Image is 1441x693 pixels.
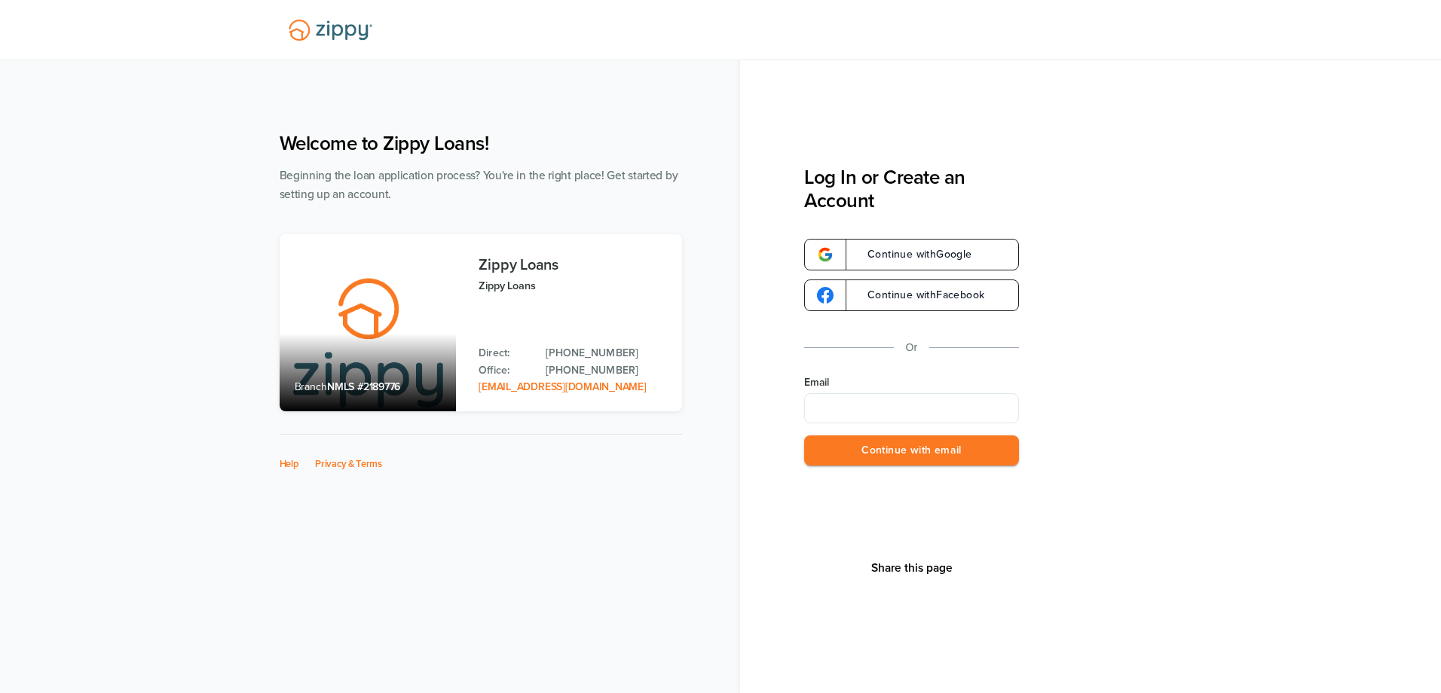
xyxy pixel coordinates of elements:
a: Office Phone: 512-975-2947 [546,362,666,379]
span: Continue with Google [852,249,972,260]
p: Or [906,338,918,357]
a: Privacy & Terms [315,458,382,470]
a: google-logoContinue withGoogle [804,239,1019,270]
a: google-logoContinue withFacebook [804,279,1019,311]
h3: Log In or Create an Account [804,166,1019,212]
img: google-logo [817,287,834,304]
span: Continue with Facebook [852,290,984,301]
span: NMLS #2189776 [327,380,400,393]
p: Direct: [479,345,531,362]
img: google-logo [817,246,834,263]
span: Branch [295,380,328,393]
p: Zippy Loans [479,277,666,295]
input: Email Address [804,393,1019,423]
p: Office: [479,362,531,379]
a: Direct Phone: 512-975-2947 [546,345,666,362]
h1: Welcome to Zippy Loans! [280,132,682,155]
a: Help [280,458,299,470]
label: Email [804,375,1019,390]
img: Lender Logo [280,13,381,47]
button: Continue with email [804,435,1019,466]
span: Beginning the loan application process? You're in the right place! Get started by setting up an a... [280,169,678,201]
h3: Zippy Loans [479,257,666,273]
a: Email Address: zippyguide@zippymh.com [479,380,646,393]
button: Share This Page [867,560,957,575]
